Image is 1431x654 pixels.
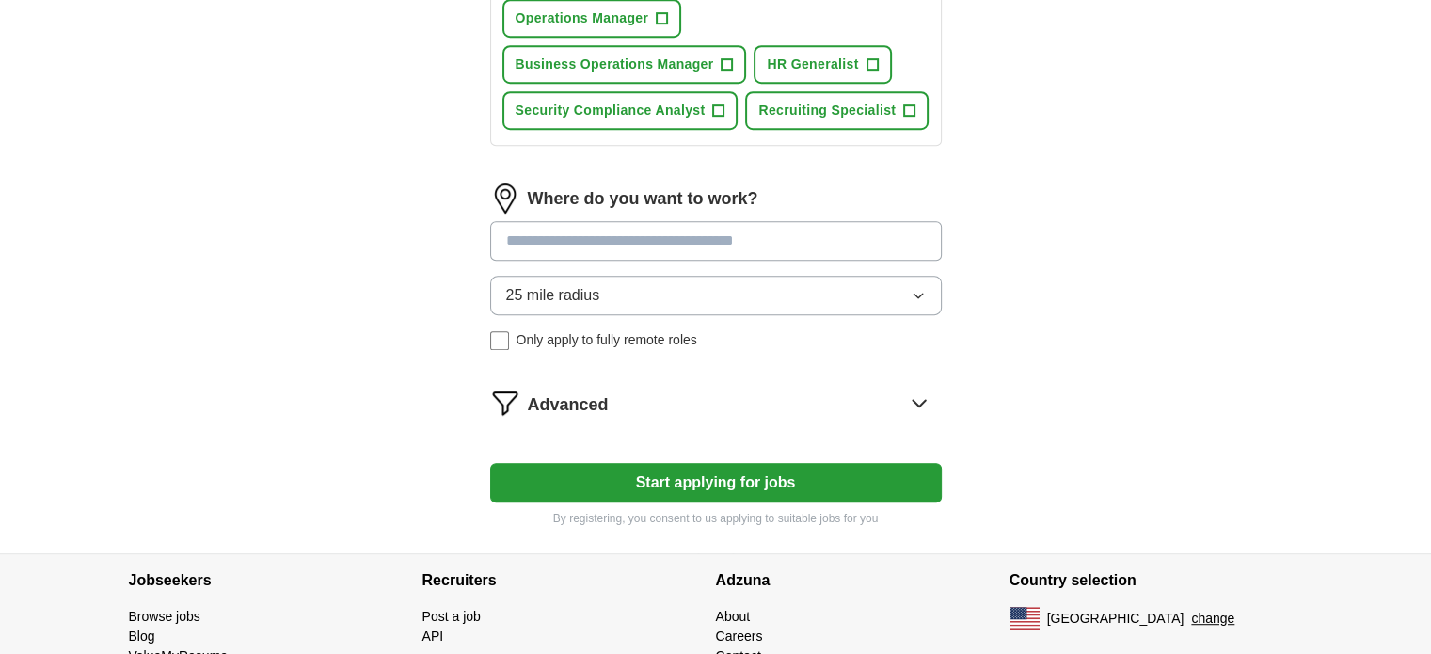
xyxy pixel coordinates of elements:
[502,91,739,130] button: Security Compliance Analyst
[758,101,896,120] span: Recruiting Specialist
[490,276,942,315] button: 25 mile radius
[422,609,481,624] a: Post a job
[506,284,600,307] span: 25 mile radius
[490,510,942,527] p: By registering, you consent to us applying to suitable jobs for you
[745,91,929,130] button: Recruiting Specialist
[422,629,444,644] a: API
[517,330,697,350] span: Only apply to fully remote roles
[716,609,751,624] a: About
[1047,609,1185,629] span: [GEOGRAPHIC_DATA]
[129,629,155,644] a: Blog
[129,609,200,624] a: Browse jobs
[528,392,609,418] span: Advanced
[490,388,520,418] img: filter
[1010,607,1040,630] img: US flag
[490,463,942,502] button: Start applying for jobs
[490,183,520,214] img: location.png
[502,45,747,84] button: Business Operations Manager
[516,101,706,120] span: Security Compliance Analyst
[754,45,891,84] button: HR Generalist
[516,8,649,28] span: Operations Manager
[1191,609,1234,629] button: change
[1010,554,1303,607] h4: Country selection
[767,55,858,74] span: HR Generalist
[528,186,758,212] label: Where do you want to work?
[490,331,509,350] input: Only apply to fully remote roles
[716,629,763,644] a: Careers
[516,55,714,74] span: Business Operations Manager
